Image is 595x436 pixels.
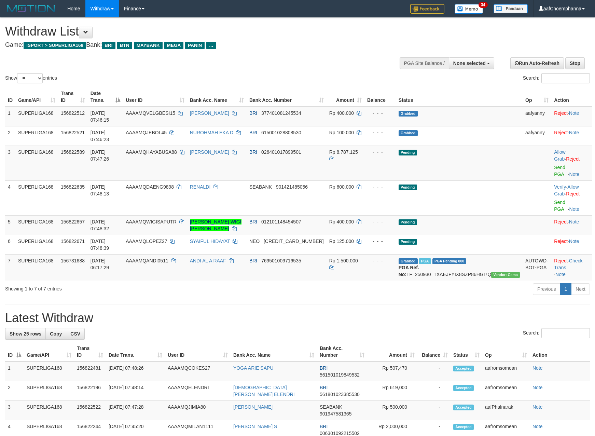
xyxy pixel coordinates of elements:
[5,87,15,107] th: ID
[66,328,85,340] a: CSV
[532,424,543,429] a: Note
[532,404,543,410] a: Note
[320,365,328,371] span: BRI
[523,254,551,281] td: AUTOWD-BOT-PGA
[400,57,449,69] div: PGA Site Balance /
[190,110,229,116] a: [PERSON_NAME]
[70,331,80,337] span: CSV
[61,258,85,263] span: 156731688
[61,219,85,224] span: 156822657
[554,149,565,162] a: Allow Grab
[5,283,243,292] div: Showing 1 to 7 of 7 entries
[367,183,393,190] div: - - -
[554,184,579,196] span: ·
[453,366,474,371] span: Accepted
[5,311,590,325] h1: Latest Withdraw
[190,184,211,190] a: RENALDI
[329,110,354,116] span: Rp 400.000
[432,258,467,264] span: PGA Pending
[419,258,431,264] span: Marked by aafromsomean
[551,126,592,146] td: ·
[24,342,74,362] th: Game/API: activate to sort column ascending
[126,258,168,263] span: AAAAMQANDI0511
[134,42,163,49] span: MAYBANK
[206,42,216,49] span: ...
[482,381,530,401] td: aafromsomean
[126,219,177,224] span: AAAAMQWIGISAPUTR
[233,385,295,397] a: [DEMOGRAPHIC_DATA][PERSON_NAME] ELENDRI
[551,180,592,215] td: · ·
[367,110,393,117] div: - - -
[5,328,46,340] a: Show 25 rows
[320,392,360,397] span: Copy 561801023385530 to clipboard
[554,200,565,212] a: Send PGA
[24,362,74,381] td: SUPERLIGA168
[15,235,58,254] td: SUPERLIGA168
[523,73,590,83] label: Search:
[554,110,568,116] a: Reject
[15,254,58,281] td: SUPERLIGA168
[58,87,88,107] th: Trans ID: activate to sort column ascending
[106,342,165,362] th: Date Trans.: activate to sort column ascending
[15,215,58,235] td: SUPERLIGA168
[249,219,257,224] span: BRI
[106,362,165,381] td: [DATE] 07:48:26
[24,381,74,401] td: SUPERLIGA168
[249,239,260,244] span: NEO
[367,149,393,155] div: - - -
[24,401,74,420] td: SUPERLIGA168
[249,130,257,135] span: BRI
[367,218,393,225] div: - - -
[126,110,175,116] span: AAAAMQVELGBESI15
[261,110,301,116] span: Copy 377401081245534 to clipboard
[61,149,85,155] span: 156822589
[565,57,585,69] a: Stop
[329,130,354,135] span: Rp 100.000
[554,130,568,135] a: Reject
[449,57,494,69] button: None selected
[123,87,187,107] th: User ID: activate to sort column ascending
[417,401,451,420] td: -
[233,365,274,371] a: YOGA ARIE SAPU
[482,342,530,362] th: Op: activate to sort column ascending
[320,385,328,390] span: BRI
[91,149,109,162] span: [DATE] 07:47:26
[91,130,109,142] span: [DATE] 07:46:23
[165,381,231,401] td: AAAAMQELENDRI
[320,411,351,417] span: Copy 901947581365 to clipboard
[126,130,167,135] span: AAAAMQJEBOL45
[276,184,308,190] span: Copy 901421485056 to clipboard
[91,219,109,231] span: [DATE] 07:48:32
[453,405,474,410] span: Accepted
[571,283,590,295] a: Next
[17,73,43,83] select: Showentries
[367,238,393,245] div: - - -
[554,239,568,244] a: Reject
[367,342,417,362] th: Amount: activate to sort column ascending
[15,87,58,107] th: Game/API: activate to sort column ascending
[61,184,85,190] span: 156822635
[399,239,417,245] span: Pending
[399,219,417,225] span: Pending
[367,129,393,136] div: - - -
[5,235,15,254] td: 6
[399,150,417,155] span: Pending
[569,172,580,177] a: Note
[5,381,24,401] td: 2
[126,239,167,244] span: AAAAMQLOPEZ27
[569,219,579,224] a: Note
[399,111,418,117] span: Grabbed
[541,73,590,83] input: Search:
[320,372,360,378] span: Copy 561501019849532 to clipboard
[249,110,257,116] span: BRI
[106,381,165,401] td: [DATE] 07:48:14
[15,180,58,215] td: SUPERLIGA168
[541,328,590,338] input: Search:
[190,219,241,231] a: [PERSON_NAME] WIGI [PERSON_NAME]
[74,381,106,401] td: 156822196
[569,130,579,135] a: Note
[233,404,273,410] a: [PERSON_NAME]
[530,342,590,362] th: Action
[532,385,543,390] a: Note
[455,4,483,14] img: Button%20Memo.svg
